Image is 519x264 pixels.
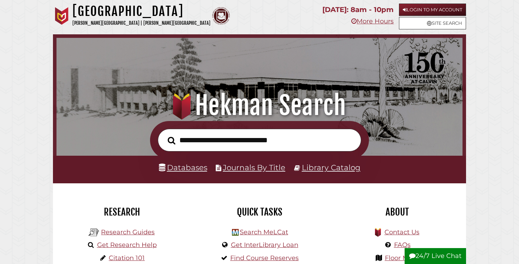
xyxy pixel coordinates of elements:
h1: [GEOGRAPHIC_DATA] [72,4,210,19]
a: Research Guides [101,228,155,236]
button: Search [164,134,179,147]
h2: About [334,206,461,218]
a: Get Research Help [97,241,157,249]
a: Get InterLibrary Loan [231,241,298,249]
a: More Hours [351,17,394,25]
img: Hekman Library Logo [89,227,99,238]
i: Search [168,136,175,145]
a: Citation 101 [109,254,145,262]
a: Find Course Reserves [230,254,299,262]
a: Floor Maps [385,254,420,262]
img: Calvin University [53,7,71,25]
a: Contact Us [384,228,419,236]
a: Library Catalog [302,163,360,172]
a: Login to My Account [399,4,466,16]
img: Hekman Library Logo [232,229,239,236]
a: Databases [159,163,207,172]
h1: Hekman Search [64,90,455,121]
h2: Research [58,206,185,218]
p: [PERSON_NAME][GEOGRAPHIC_DATA] | [PERSON_NAME][GEOGRAPHIC_DATA] [72,19,210,27]
h2: Quick Tasks [196,206,323,218]
a: FAQs [394,241,411,249]
a: Journals By Title [223,163,285,172]
img: Calvin Theological Seminary [212,7,230,25]
a: Site Search [399,17,466,29]
p: [DATE]: 8am - 10pm [322,4,394,16]
a: Search MeLCat [240,228,288,236]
